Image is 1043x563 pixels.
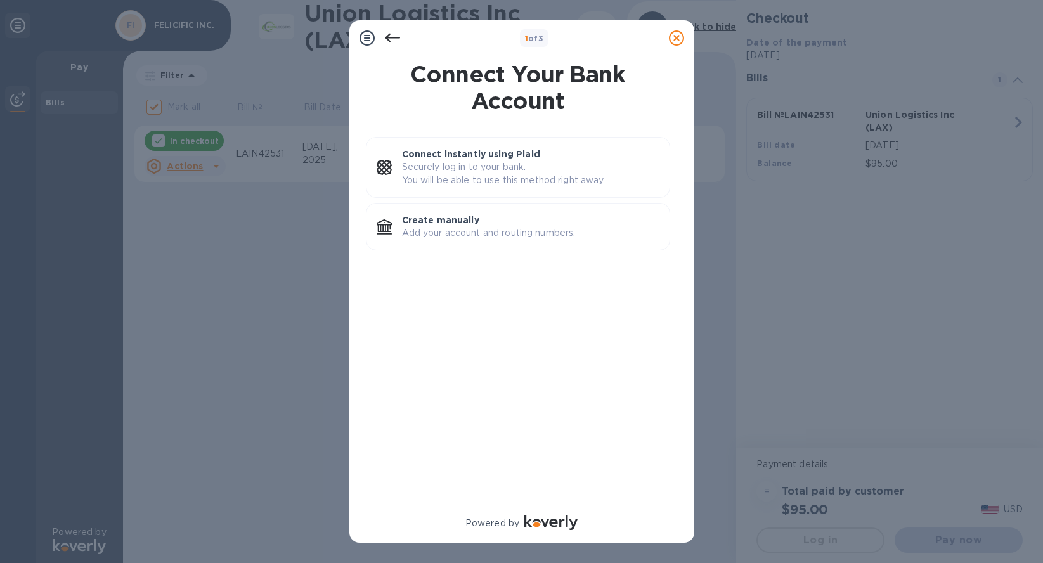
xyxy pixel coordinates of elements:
span: 1 [525,34,528,43]
p: Create manually [402,214,659,226]
img: Logo [524,515,578,530]
p: Powered by [465,517,519,530]
b: of 3 [525,34,544,43]
h1: Connect Your Bank Account [361,61,675,114]
p: Add your account and routing numbers. [402,226,659,240]
p: Connect instantly using Plaid [402,148,659,160]
p: Securely log in to your bank. You will be able to use this method right away. [402,160,659,187]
